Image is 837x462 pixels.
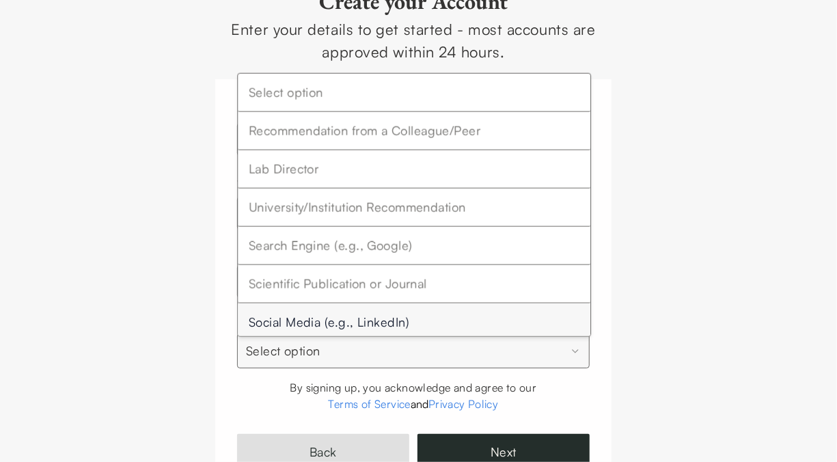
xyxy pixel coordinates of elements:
span: Social Media (e.g., LinkedIn) [249,312,409,332]
span: Scientific Publication or Journal [249,274,427,294]
span: University/Institution Recommendation [249,198,466,217]
span: Select option [249,83,323,103]
span: Recommendation from a Colleague/Peer [249,121,480,141]
span: Search Engine (e.g., Google) [249,236,413,256]
span: Lab Director [249,159,318,179]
